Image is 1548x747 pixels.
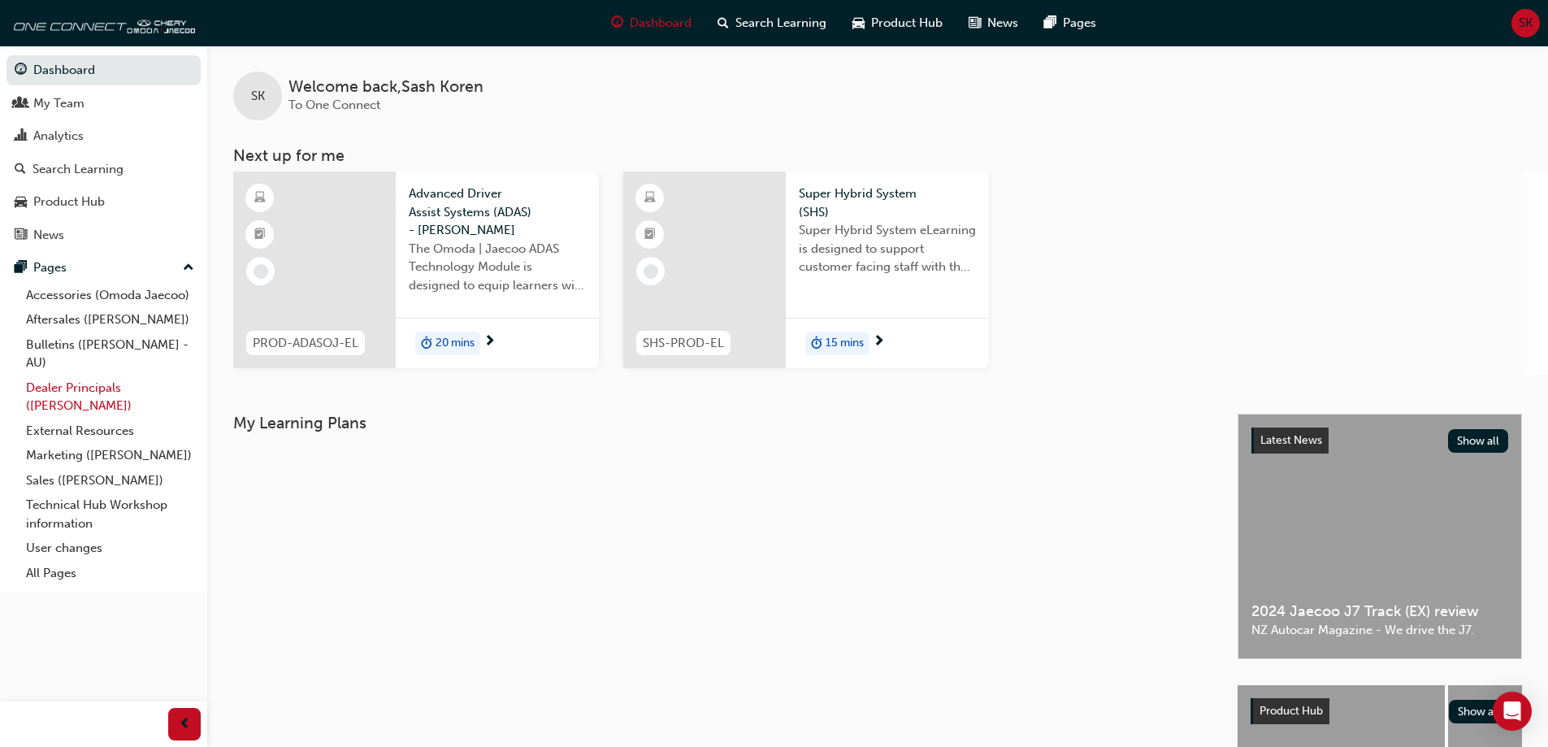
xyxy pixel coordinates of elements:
[20,468,201,493] a: Sales ([PERSON_NAME])
[254,224,266,245] span: booktick-icon
[643,334,724,353] span: SHS-PROD-EL
[8,7,195,39] img: oneconnect
[1260,704,1323,718] span: Product Hub
[705,7,839,40] a: search-iconSearch Learning
[1031,7,1109,40] a: pages-iconPages
[7,55,201,85] a: Dashboard
[436,334,475,353] span: 20 mins
[1238,414,1522,659] a: Latest NewsShow all2024 Jaecoo J7 Track (EX) reviewNZ Autocar Magazine - We drive the J7.
[811,333,822,354] span: duration-icon
[15,129,27,144] span: chart-icon
[33,94,85,113] div: My Team
[15,228,27,243] span: news-icon
[288,98,380,112] span: To One Connect
[20,283,201,308] a: Accessories (Omoda Jaecoo)
[33,226,64,245] div: News
[7,253,201,283] button: Pages
[20,307,201,332] a: Aftersales ([PERSON_NAME])
[956,7,1031,40] a: news-iconNews
[15,97,27,111] span: people-icon
[1063,14,1096,33] span: Pages
[718,13,729,33] span: search-icon
[20,419,201,444] a: External Resources
[179,714,191,735] span: prev-icon
[15,163,26,177] span: search-icon
[1044,13,1056,33] span: pages-icon
[1260,433,1322,447] span: Latest News
[254,264,268,279] span: learningRecordVerb_NONE-icon
[233,172,599,368] a: PROD-ADASOJ-ELAdvanced Driver Assist Systems (ADAS) - [PERSON_NAME]The Omoda | Jaecoo ADAS Techno...
[7,89,201,119] a: My Team
[254,188,266,209] span: learningResourceType_ELEARNING-icon
[7,154,201,185] a: Search Learning
[644,264,658,279] span: learningRecordVerb_NONE-icon
[969,13,981,33] span: news-icon
[253,334,358,353] span: PROD-ADASOJ-EL
[644,188,656,209] span: learningResourceType_ELEARNING-icon
[207,146,1548,165] h3: Next up for me
[852,13,865,33] span: car-icon
[20,443,201,468] a: Marketing ([PERSON_NAME])
[799,185,976,221] span: Super Hybrid System (SHS)
[20,376,201,419] a: Dealer Principals ([PERSON_NAME])
[826,334,864,353] span: 15 mins
[1493,692,1532,731] div: Open Intercom Messenger
[630,14,692,33] span: Dashboard
[1251,602,1508,621] span: 2024 Jaecoo J7 Track (EX) review
[33,160,124,179] div: Search Learning
[1251,621,1508,640] span: NZ Autocar Magazine - We drive the J7.
[1251,428,1508,454] a: Latest NewsShow all
[20,536,201,561] a: User changes
[409,240,586,295] span: The Omoda | Jaecoo ADAS Technology Module is designed to equip learners with essential knowledge ...
[7,187,201,217] a: Product Hub
[20,332,201,376] a: Bulletins ([PERSON_NAME] - AU)
[871,14,943,33] span: Product Hub
[33,193,105,211] div: Product Hub
[7,220,201,250] a: News
[7,52,201,253] button: DashboardMy TeamAnalyticsSearch LearningProduct HubNews
[1448,429,1509,453] button: Show all
[15,63,27,78] span: guage-icon
[15,261,27,276] span: pages-icon
[7,121,201,151] a: Analytics
[20,493,201,536] a: Technical Hub Workshop information
[1449,700,1510,723] button: Show all
[251,87,265,106] span: SK
[20,561,201,586] a: All Pages
[33,127,84,145] div: Analytics
[483,335,496,350] span: next-icon
[1511,9,1540,37] button: SK
[623,172,989,368] a: SHS-PROD-ELSuper Hybrid System (SHS)Super Hybrid System eLearning is designed to support customer...
[644,224,656,245] span: booktick-icon
[1251,698,1509,724] a: Product HubShow all
[987,14,1018,33] span: News
[799,221,976,276] span: Super Hybrid System eLearning is designed to support customer facing staff with the understanding...
[735,14,826,33] span: Search Learning
[598,7,705,40] a: guage-iconDashboard
[873,335,885,350] span: next-icon
[421,333,432,354] span: duration-icon
[1519,14,1533,33] span: SK
[15,195,27,210] span: car-icon
[839,7,956,40] a: car-iconProduct Hub
[183,258,194,279] span: up-icon
[409,185,586,240] span: Advanced Driver Assist Systems (ADAS) - [PERSON_NAME]
[611,13,623,33] span: guage-icon
[233,414,1212,432] h3: My Learning Plans
[33,258,67,277] div: Pages
[288,78,483,97] span: Welcome back , Sash Koren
